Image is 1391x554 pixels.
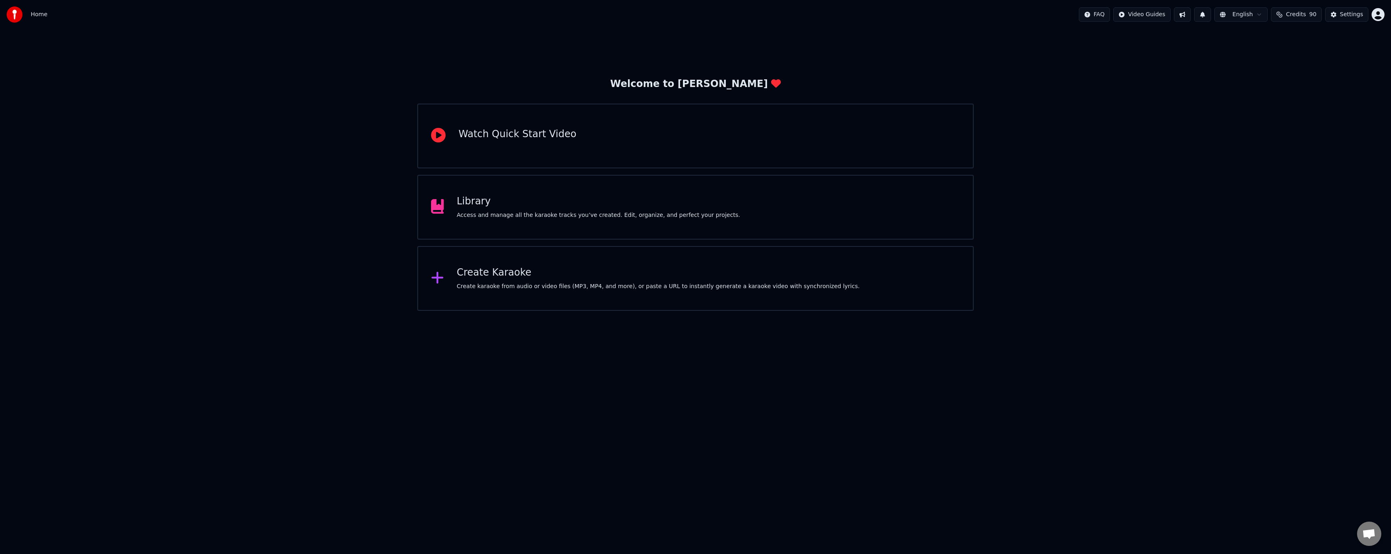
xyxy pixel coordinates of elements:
button: FAQ [1079,7,1110,22]
span: 90 [1309,11,1317,19]
img: youka [6,6,23,23]
button: Video Guides [1113,7,1171,22]
div: Watch Quick Start Video [459,128,576,141]
div: Library [457,195,740,208]
span: Credits [1286,11,1306,19]
div: Create Karaoke [457,266,860,279]
div: Settings [1340,11,1363,19]
div: Open chat [1357,522,1381,546]
div: Welcome to [PERSON_NAME] [610,78,781,91]
div: Create karaoke from audio or video files (MP3, MP4, and more), or paste a URL to instantly genera... [457,282,860,291]
button: Credits90 [1271,7,1321,22]
span: Home [31,11,47,19]
nav: breadcrumb [31,11,47,19]
button: Settings [1325,7,1368,22]
div: Access and manage all the karaoke tracks you’ve created. Edit, organize, and perfect your projects. [457,211,740,219]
